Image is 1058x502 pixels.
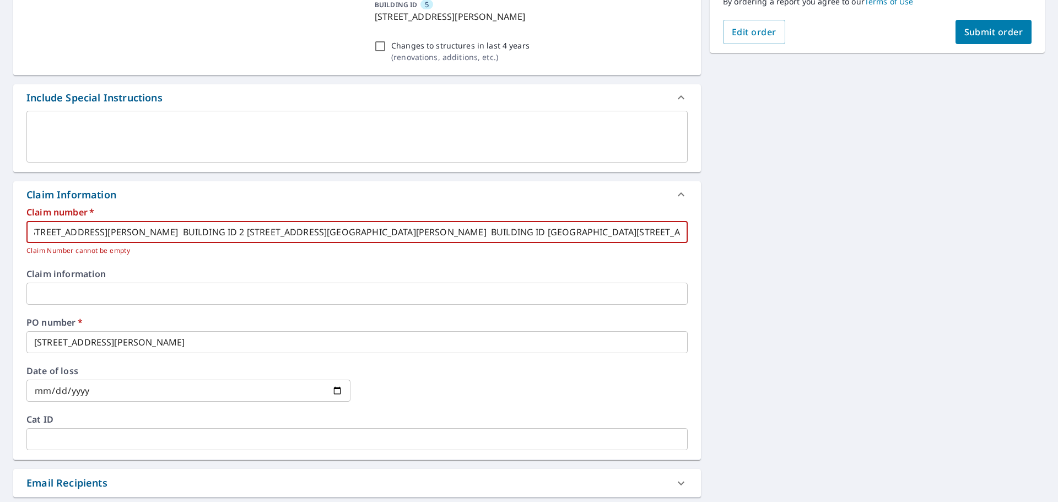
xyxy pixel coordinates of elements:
[26,245,680,256] p: Claim Number cannot be empty
[732,26,776,38] span: Edit order
[26,187,116,202] div: Claim Information
[26,208,688,217] label: Claim number
[26,269,688,278] label: Claim information
[964,26,1023,38] span: Submit order
[13,469,701,497] div: Email Recipients
[723,20,785,44] button: Edit order
[26,318,688,327] label: PO number
[26,415,688,424] label: Cat ID
[391,40,530,51] p: Changes to structures in last 4 years
[391,51,530,63] p: ( renovations, additions, etc. )
[26,366,350,375] label: Date of loss
[956,20,1032,44] button: Submit order
[13,181,701,208] div: Claim Information
[13,84,701,111] div: Include Special Instructions
[375,10,683,23] p: [STREET_ADDRESS][PERSON_NAME]
[26,476,107,490] div: Email Recipients
[26,90,163,105] div: Include Special Instructions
